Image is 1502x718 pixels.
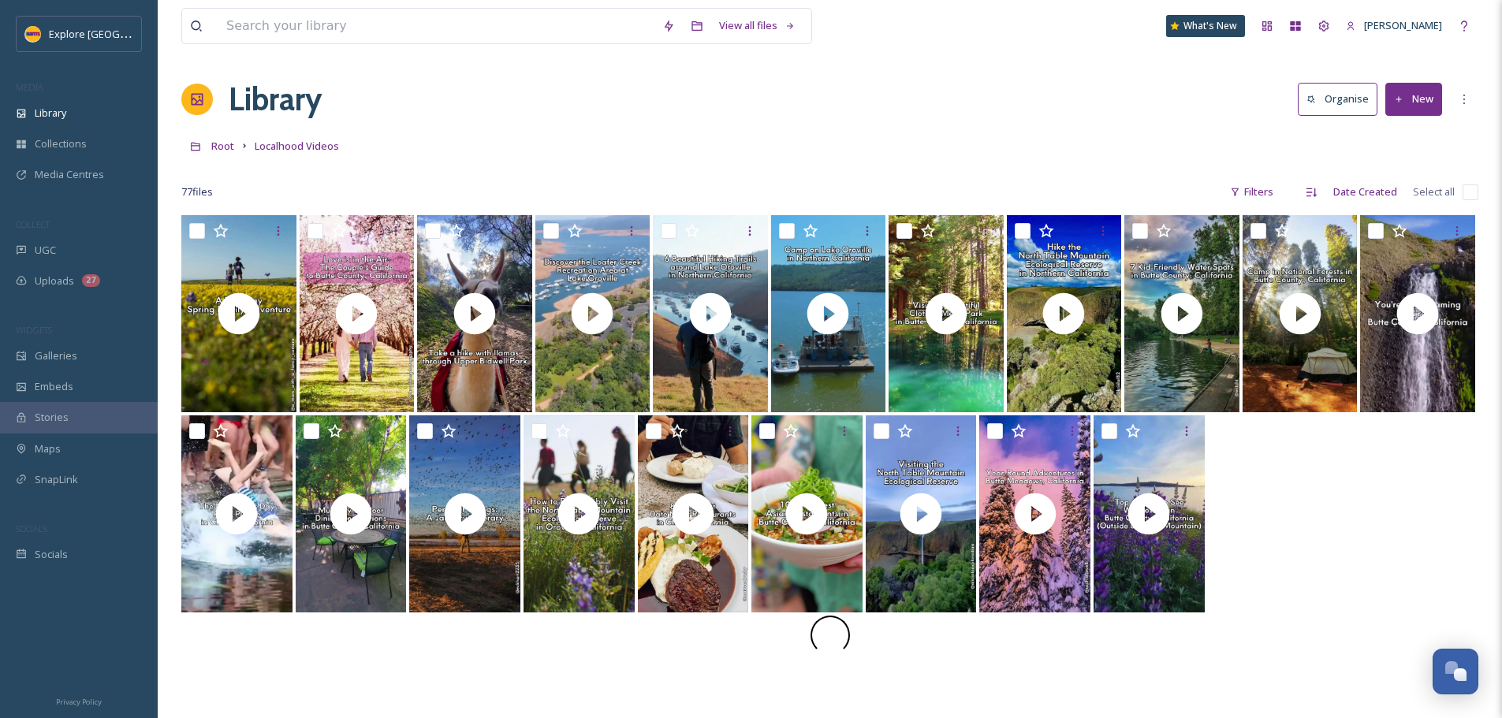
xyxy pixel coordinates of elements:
[35,243,56,258] span: UGC
[35,106,66,121] span: Library
[1094,415,1205,612] img: thumbnail
[35,472,78,487] span: SnapLink
[181,415,293,612] img: thumbnail
[56,691,102,710] a: Privacy Policy
[35,379,73,394] span: Embeds
[82,274,100,287] div: 27
[16,218,50,230] span: COLLECT
[218,9,654,43] input: Search your library
[866,415,977,612] img: thumbnail
[255,136,339,155] a: Localhood Videos
[211,136,234,155] a: Root
[16,324,52,336] span: WIDGETS
[1124,215,1239,412] img: thumbnail
[181,215,296,412] img: thumbnail
[979,415,1090,612] img: thumbnail
[1385,83,1442,115] button: New
[35,273,74,288] span: Uploads
[1360,215,1475,412] img: thumbnail
[653,215,768,412] img: thumbnail
[49,26,188,41] span: Explore [GEOGRAPHIC_DATA]
[211,139,234,153] span: Root
[751,415,863,612] img: thumbnail
[35,136,87,151] span: Collections
[16,81,43,93] span: MEDIA
[35,348,77,363] span: Galleries
[711,10,803,41] a: View all files
[229,76,322,123] a: Library
[1166,15,1245,37] a: What's New
[524,415,635,612] img: thumbnail
[1338,10,1450,41] a: [PERSON_NAME]
[1298,83,1377,115] button: Organise
[771,215,886,412] img: thumbnail
[35,167,104,182] span: Media Centres
[300,215,415,412] img: thumbnail
[1325,177,1405,207] div: Date Created
[35,441,61,456] span: Maps
[35,547,68,562] span: Socials
[56,697,102,707] span: Privacy Policy
[16,523,47,534] span: SOCIALS
[1243,215,1358,412] img: thumbnail
[889,215,1004,412] img: thumbnail
[255,139,339,153] span: Localhood Videos
[638,415,749,612] img: thumbnail
[1364,18,1442,32] span: [PERSON_NAME]
[1007,215,1122,412] img: thumbnail
[35,410,69,425] span: Stories
[1433,649,1478,694] button: Open Chat
[535,215,650,412] img: thumbnail
[25,26,41,42] img: Butte%20County%20logo.png
[409,415,520,612] img: thumbnail
[1413,184,1455,199] span: Select all
[181,184,213,199] span: 77 file s
[417,215,532,412] img: thumbnail
[296,415,407,612] img: thumbnail
[1222,177,1281,207] div: Filters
